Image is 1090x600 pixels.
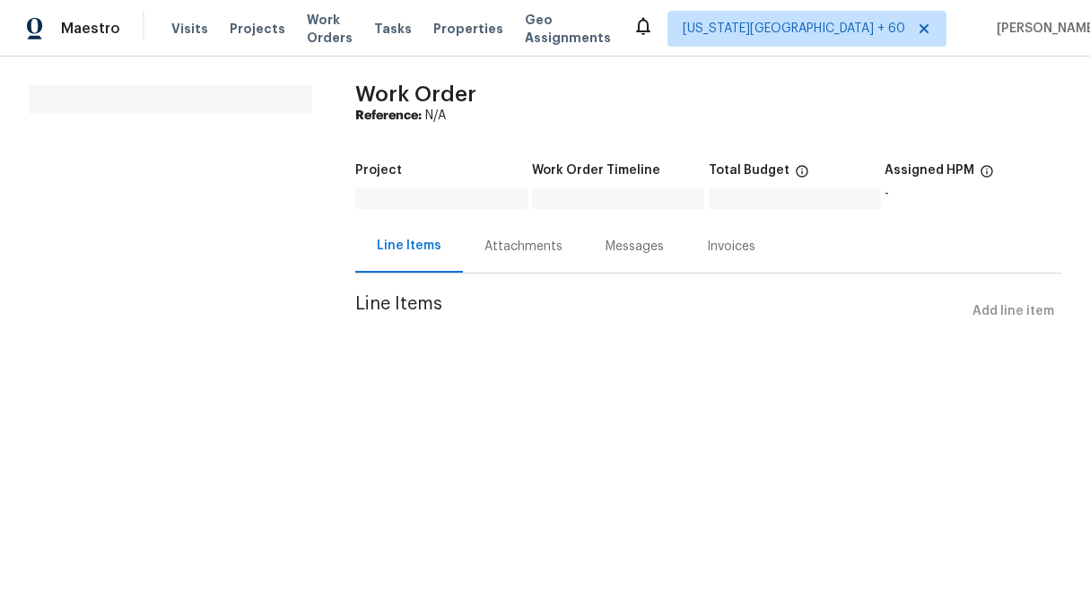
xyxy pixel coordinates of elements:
span: [US_STATE][GEOGRAPHIC_DATA] + 60 [683,20,905,38]
span: Maestro [61,20,120,38]
span: Projects [230,20,285,38]
span: The total cost of line items that have been proposed by Opendoor. This sum includes line items th... [795,164,809,187]
div: Line Items [377,237,441,255]
span: Visits [171,20,208,38]
b: Reference: [355,109,422,122]
span: Work Order [355,83,476,105]
span: The hpm assigned to this work order. [980,164,994,187]
span: Tasks [374,22,412,35]
h5: Total Budget [709,164,789,177]
div: - [885,187,1061,200]
div: N/A [355,107,1061,125]
div: Invoices [707,238,755,256]
h5: Assigned HPM [885,164,974,177]
h5: Work Order Timeline [532,164,660,177]
h5: Project [355,164,402,177]
span: Work Orders [307,11,353,47]
span: Geo Assignments [525,11,611,47]
div: Attachments [484,238,562,256]
span: Line Items [355,295,965,328]
span: Properties [433,20,503,38]
div: Messages [606,238,664,256]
